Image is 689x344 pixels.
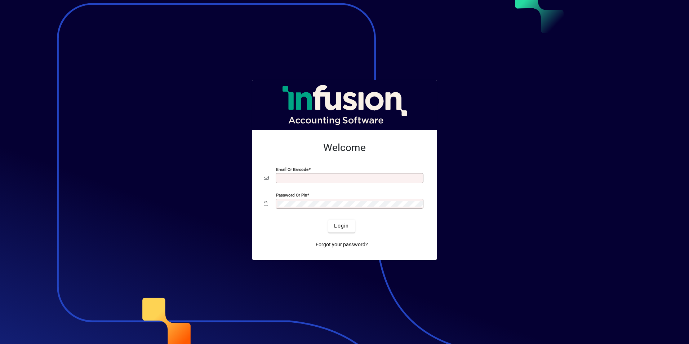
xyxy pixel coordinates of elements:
button: Login [328,220,355,233]
a: Forgot your password? [313,238,371,251]
h2: Welcome [264,142,425,154]
span: Login [334,222,349,230]
span: Forgot your password? [316,241,368,248]
mat-label: Email or Barcode [276,167,308,172]
mat-label: Password or Pin [276,192,307,197]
